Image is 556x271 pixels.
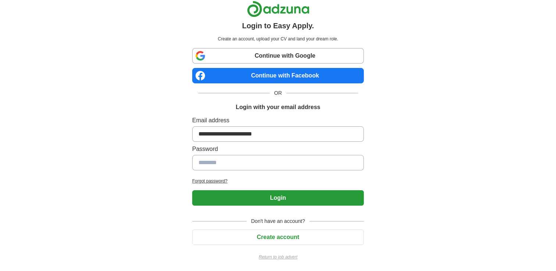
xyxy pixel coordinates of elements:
a: Continue with Facebook [192,68,364,83]
p: Create an account, upload your CV and land your dream role. [194,36,362,42]
a: Create account [192,234,364,240]
button: Create account [192,230,364,245]
h1: Login to Easy Apply. [242,20,314,31]
h1: Login with your email address [236,103,320,112]
a: Return to job advert [192,254,364,260]
img: Adzuna logo [247,1,309,17]
span: OR [270,89,286,97]
label: Email address [192,116,364,125]
a: Continue with Google [192,48,364,64]
button: Login [192,190,364,206]
a: Forgot password? [192,178,364,184]
span: Don't have an account? [247,217,309,225]
label: Password [192,145,364,153]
